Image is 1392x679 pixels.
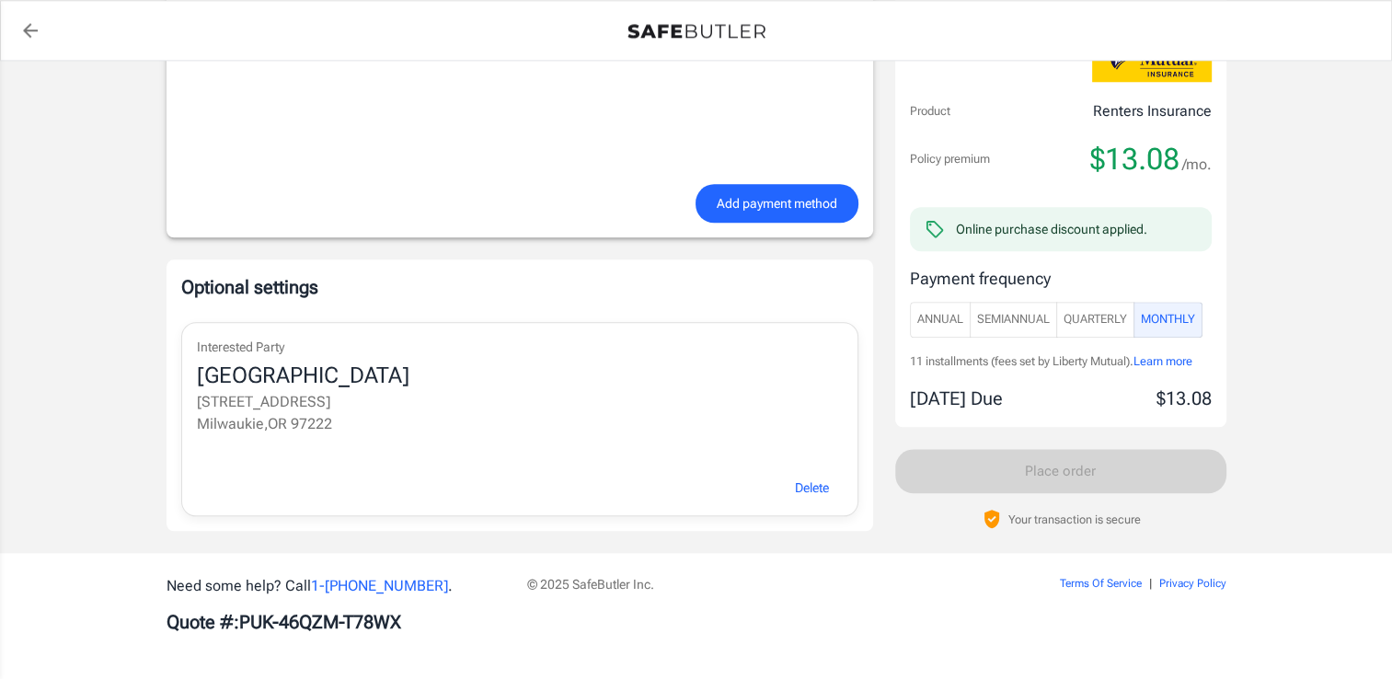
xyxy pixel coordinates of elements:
[197,362,843,391] div: [GEOGRAPHIC_DATA]
[1060,577,1142,590] a: Terms Of Service
[717,192,837,215] span: Add payment method
[910,385,1003,412] p: [DATE] Due
[1149,577,1152,590] span: |
[1056,302,1134,338] button: Quarterly
[311,577,448,594] a: 1-[PHONE_NUMBER]
[774,468,850,508] button: Delete
[1133,354,1192,368] span: Learn more
[1141,309,1195,330] span: Monthly
[1156,385,1212,412] p: $13.08
[197,413,843,435] p: Milwaukie , OR 97222
[1159,577,1226,590] a: Privacy Policy
[977,309,1050,330] span: SemiAnnual
[167,611,401,633] b: Quote #: PUK-46QZM-T78WX
[910,150,990,168] p: Policy premium
[910,354,1133,368] span: 11 installments (fees set by Liberty Mutual).
[167,575,505,597] p: Need some help? Call .
[917,309,963,330] span: Annual
[910,302,971,338] button: Annual
[1133,302,1202,338] button: Monthly
[956,220,1147,238] div: Online purchase discount applied.
[910,266,1212,291] p: Payment frequency
[527,575,956,593] p: © 2025 SafeButler Inc.
[1093,100,1212,122] p: Renters Insurance
[1182,152,1212,178] span: /mo.
[1008,511,1141,528] p: Your transaction is secure
[197,338,843,357] p: Interested Party
[795,477,829,500] span: Delete
[696,184,858,224] button: Add payment method
[970,302,1057,338] button: SemiAnnual
[181,274,858,300] p: Optional settings
[1064,309,1127,330] span: Quarterly
[12,12,49,49] a: back to quotes
[910,102,950,121] p: Product
[1090,141,1179,178] span: $13.08
[627,24,765,39] img: Back to quotes
[197,391,843,413] p: [STREET_ADDRESS]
